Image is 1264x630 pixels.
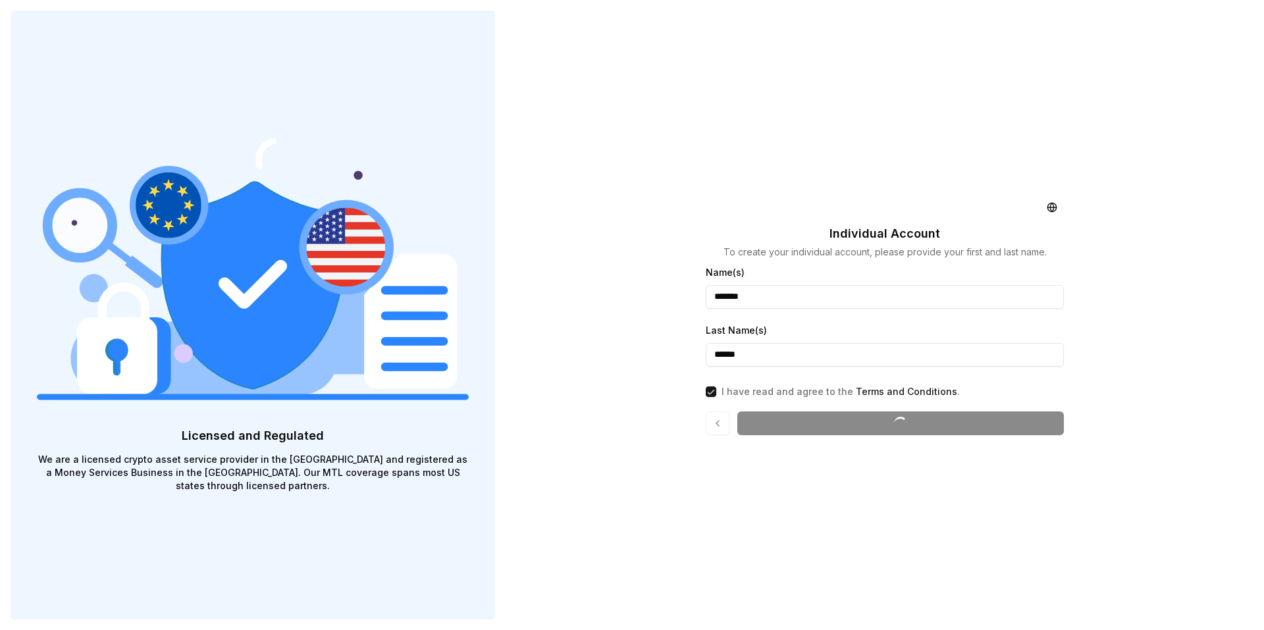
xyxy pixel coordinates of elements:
label: Last Name(s) [706,325,767,336]
a: Terms and Conditions [856,386,957,397]
p: I have read and agree to the . [722,385,960,398]
p: Individual Account [829,224,940,243]
label: Name(s) [706,267,745,278]
p: We are a licensed crypto asset service provider in the [GEOGRAPHIC_DATA] and registered as a Mone... [37,453,469,492]
p: To create your individual account, please provide your first and last name. [724,246,1047,259]
p: Licensed and Regulated [37,427,469,445]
